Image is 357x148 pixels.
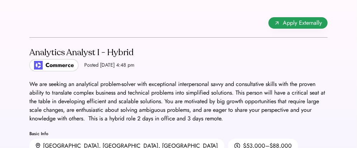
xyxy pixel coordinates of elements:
div: Commerce [46,61,74,70]
div: Analytics Analyst I - Hybrid [29,47,134,58]
div: Posted [DATE] 4:48 pm [84,62,134,69]
button: Apply Externally [268,17,328,29]
div: We are seeking an analytical problem-solver with exceptional interpersonal savvy and consultative... [29,80,328,123]
img: poweredbycommerce_logo.jpeg [34,61,43,70]
span: Apply Externally [283,19,322,27]
div: Basic Info [29,132,328,136]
